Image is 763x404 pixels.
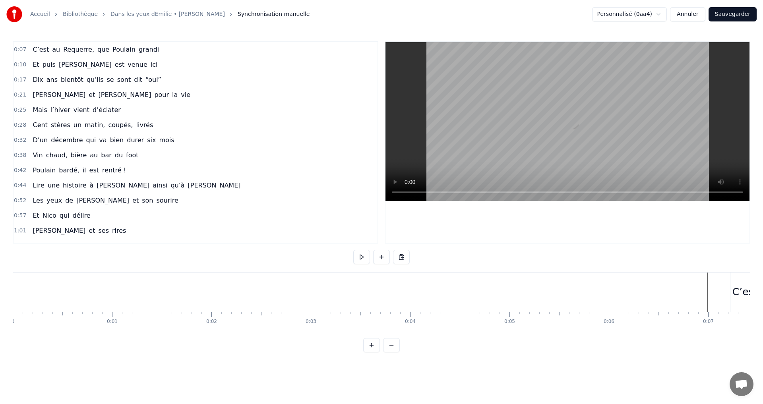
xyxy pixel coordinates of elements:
[14,242,26,250] span: 1:03
[126,135,145,145] span: durer
[670,7,705,21] button: Annuler
[145,75,162,84] span: “oui”
[32,241,44,250] span: Les
[604,319,614,325] div: 0:06
[14,61,26,69] span: 0:10
[62,181,87,190] span: histoire
[141,196,154,205] span: son
[73,120,82,130] span: un
[732,284,758,300] div: C’est
[32,60,40,69] span: Et
[64,196,74,205] span: de
[110,10,225,18] a: Dans les yeux dEmilie • [PERSON_NAME]
[74,241,128,250] span: [PERSON_NAME]
[86,75,105,84] span: qu’ils
[32,166,56,175] span: Poulain
[32,181,45,190] span: Lire
[114,151,124,160] span: du
[504,319,515,325] div: 0:05
[127,60,148,69] span: venue
[14,46,26,54] span: 0:07
[101,166,127,175] span: rentré !
[187,181,242,190] span: [PERSON_NAME]
[107,319,118,325] div: 0:01
[32,120,48,130] span: Cent
[60,75,84,84] span: bientôt
[12,319,15,325] div: 0
[146,135,157,145] span: six
[111,226,127,235] span: rires
[14,76,26,84] span: 0:17
[46,241,61,250] span: jeux
[158,135,175,145] span: mois
[46,75,58,84] span: ans
[98,135,107,145] span: va
[306,319,316,325] div: 0:03
[32,135,48,145] span: D’un
[106,75,115,84] span: se
[50,105,71,114] span: l’hiver
[32,45,50,54] span: C’est
[89,181,95,190] span: à
[6,6,22,22] img: youka
[170,181,185,190] span: qu’à
[138,45,160,54] span: grandi
[171,90,178,99] span: la
[32,151,43,160] span: Vin
[92,105,122,114] span: d’éclater
[89,151,99,160] span: au
[46,196,63,205] span: yeux
[155,196,179,205] span: sourire
[180,90,191,99] span: vie
[50,120,71,130] span: stères
[132,196,139,205] span: et
[14,227,26,235] span: 1:01
[88,226,96,235] span: et
[116,75,132,84] span: sont
[100,151,112,160] span: bar
[30,10,50,18] a: Accueil
[14,212,26,220] span: 0:57
[58,166,80,175] span: bardé,
[97,90,152,99] span: [PERSON_NAME]
[59,211,70,220] span: qui
[89,166,100,175] span: est
[703,319,714,325] div: 0:07
[82,166,87,175] span: il
[153,90,170,99] span: pour
[42,211,57,220] span: Nico
[32,75,44,84] span: Dix
[125,151,139,160] span: foot
[62,241,72,250] span: de
[14,182,26,189] span: 0:44
[32,105,48,114] span: Mais
[133,75,143,84] span: dit
[32,211,40,220] span: Et
[709,7,757,21] button: Sauvegarder
[730,372,753,396] a: Ouvrir le chat
[62,45,95,54] span: Requerre,
[14,136,26,144] span: 0:32
[32,90,86,99] span: [PERSON_NAME]
[107,120,134,130] span: coupés,
[72,211,91,220] span: délire
[238,10,310,18] span: Synchronisation manuelle
[76,196,130,205] span: [PERSON_NAME]
[42,60,56,69] span: puis
[112,45,136,54] span: Poulain
[73,105,90,114] span: vient
[97,226,110,235] span: ses
[405,319,416,325] div: 0:04
[85,135,97,145] span: qui
[150,60,159,69] span: ici
[63,10,98,18] a: Bibliothèque
[96,181,150,190] span: [PERSON_NAME]
[70,151,88,160] span: bière
[14,197,26,205] span: 0:52
[14,166,26,174] span: 0:42
[14,91,26,99] span: 0:21
[14,151,26,159] span: 0:38
[32,226,86,235] span: [PERSON_NAME]
[30,10,310,18] nav: breadcrumb
[206,319,217,325] div: 0:02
